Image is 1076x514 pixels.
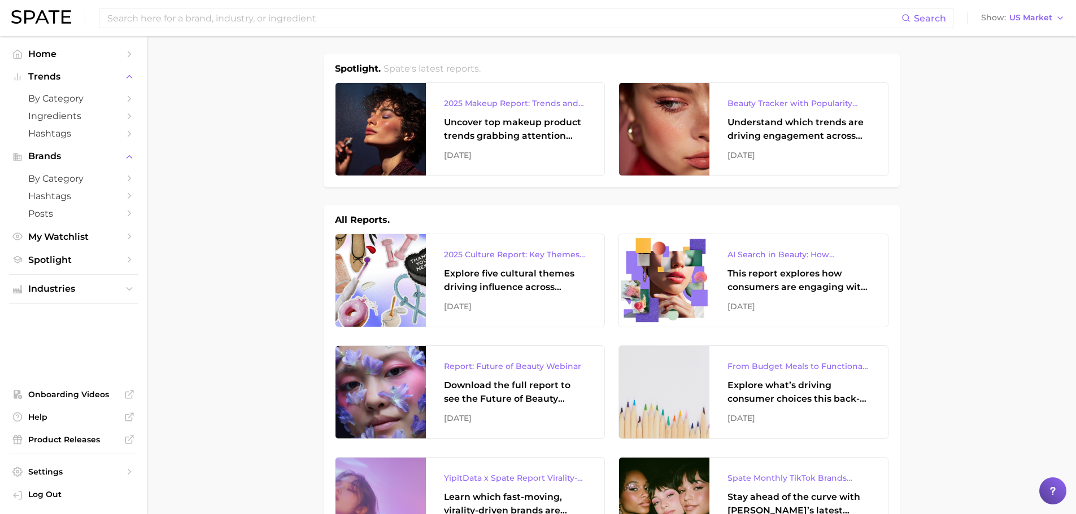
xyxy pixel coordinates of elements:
span: Show [981,15,1006,21]
a: Onboarding Videos [9,386,138,403]
span: Search [914,13,946,24]
span: US Market [1009,15,1052,21]
button: Brands [9,148,138,165]
span: Hashtags [28,191,119,201]
span: Product Releases [28,434,119,445]
div: [DATE] [728,300,870,313]
div: Download the full report to see the Future of Beauty trends we unpacked during the webinar. [444,379,586,406]
a: by Category [9,90,138,107]
a: Help [9,408,138,425]
span: by Category [28,93,119,104]
div: 2025 Makeup Report: Trends and Brands to Watch [444,96,586,110]
span: My Watchlist [28,231,119,242]
span: Settings [28,467,119,477]
a: My Watchlist [9,228,138,245]
div: [DATE] [728,148,870,162]
div: Understand which trends are driving engagement across platforms in the skin, hair, makeup, and fr... [728,116,870,143]
div: Beauty Tracker with Popularity Index [728,96,870,110]
div: Explore what’s driving consumer choices this back-to-school season From budget-friendly meals to ... [728,379,870,406]
span: Spotlight [28,254,119,265]
a: Home [9,45,138,63]
div: [DATE] [444,300,586,313]
span: by Category [28,173,119,184]
span: Ingredients [28,111,119,121]
span: Trends [28,72,119,82]
div: Spate Monthly TikTok Brands Tracker [728,471,870,485]
div: Uncover top makeup product trends grabbing attention across eye, lip, and face makeup, and the br... [444,116,586,143]
div: This report explores how consumers are engaging with AI-powered search tools — and what it means ... [728,267,870,294]
h2: Spate's latest reports. [384,62,481,76]
a: Ingredients [9,107,138,125]
span: Brands [28,151,119,161]
button: ShowUS Market [978,11,1068,25]
div: [DATE] [444,411,586,425]
div: [DATE] [728,411,870,425]
span: Posts [28,208,119,219]
a: by Category [9,170,138,187]
h1: All Reports. [335,213,390,227]
a: 2025 Culture Report: Key Themes That Are Shaping Consumer DemandExplore five cultural themes driv... [335,234,605,327]
span: Industries [28,284,119,294]
a: Report: Future of Beauty WebinarDownload the full report to see the Future of Beauty trends we un... [335,345,605,439]
a: Beauty Tracker with Popularity IndexUnderstand which trends are driving engagement across platfor... [618,82,888,176]
img: SPATE [11,10,71,24]
a: Log out. Currently logged in with e-mail dana.cohen@emersongroup.com. [9,486,138,505]
a: Hashtags [9,125,138,142]
a: From Budget Meals to Functional Snacks: Food & Beverage Trends Shaping Consumer Behavior This Sch... [618,345,888,439]
button: Industries [9,280,138,297]
a: 2025 Makeup Report: Trends and Brands to WatchUncover top makeup product trends grabbing attentio... [335,82,605,176]
div: YipitData x Spate Report Virality-Driven Brands Are Taking a Slice of the Beauty Pie [444,471,586,485]
div: Explore five cultural themes driving influence across beauty, food, and pop culture. [444,267,586,294]
input: Search here for a brand, industry, or ingredient [106,8,901,28]
a: AI Search in Beauty: How Consumers Are Using ChatGPT vs. Google SearchThis report explores how co... [618,234,888,327]
div: Report: Future of Beauty Webinar [444,359,586,373]
span: Onboarding Videos [28,389,119,399]
a: Product Releases [9,431,138,448]
span: Log Out [28,489,129,499]
h1: Spotlight. [335,62,381,76]
div: [DATE] [444,148,586,162]
div: AI Search in Beauty: How Consumers Are Using ChatGPT vs. Google Search [728,248,870,261]
span: Help [28,412,119,422]
span: Hashtags [28,128,119,139]
span: Home [28,49,119,59]
a: Hashtags [9,187,138,205]
a: Spotlight [9,251,138,269]
button: Trends [9,68,138,85]
div: From Budget Meals to Functional Snacks: Food & Beverage Trends Shaping Consumer Behavior This Sch... [728,359,870,373]
a: Posts [9,205,138,222]
div: 2025 Culture Report: Key Themes That Are Shaping Consumer Demand [444,248,586,261]
a: Settings [9,463,138,480]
